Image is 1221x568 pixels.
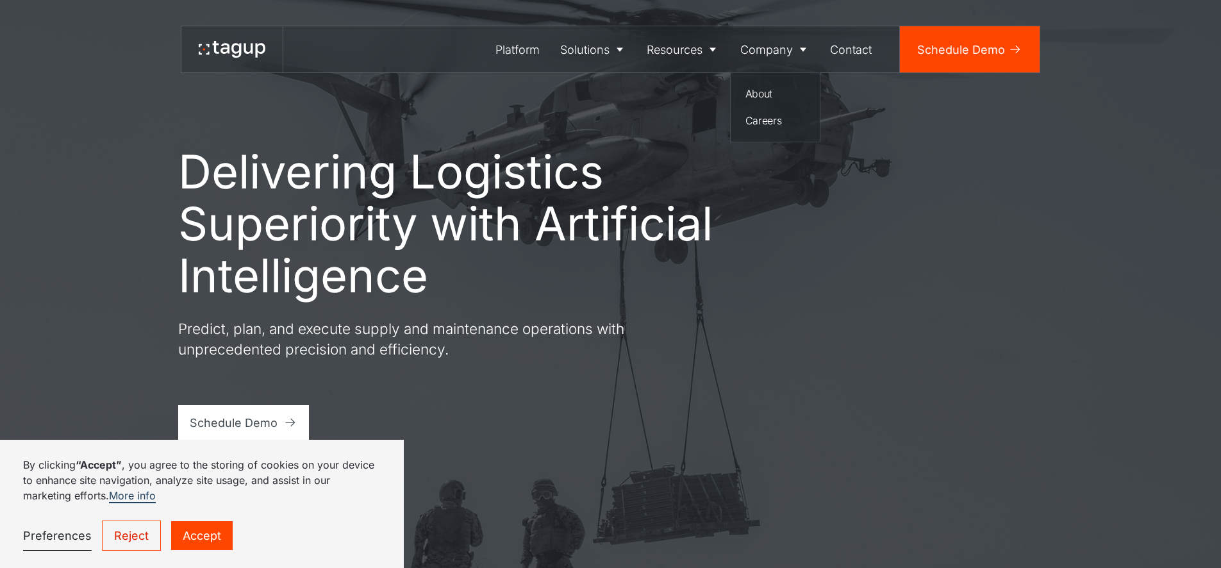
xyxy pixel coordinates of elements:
[740,41,793,58] div: Company
[647,41,702,58] div: Resources
[76,458,122,471] strong: “Accept”
[178,146,717,301] h1: Delivering Logistics Superiority with Artificial Intelligence
[740,109,811,133] a: Careers
[178,319,640,359] p: Predict, plan, and execute supply and maintenance operations with unprecedented precision and eff...
[178,405,310,440] a: Schedule Demo
[820,26,883,72] a: Contact
[730,72,820,142] nav: Company
[637,26,731,72] a: Resources
[745,113,806,128] div: Careers
[745,86,806,101] div: About
[23,521,92,551] a: Preferences
[740,82,811,106] a: About
[190,414,278,431] div: Schedule Demo
[830,41,872,58] div: Contact
[171,521,233,550] a: Accept
[917,41,1005,58] div: Schedule Demo
[495,41,540,58] div: Platform
[550,26,637,72] a: Solutions
[102,521,161,551] a: Reject
[560,41,610,58] div: Solutions
[730,26,820,72] a: Company
[486,26,551,72] a: Platform
[109,489,156,503] a: More info
[23,457,381,503] p: By clicking , you agree to the storing of cookies on your device to enhance site navigation, anal...
[900,26,1040,72] a: Schedule Demo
